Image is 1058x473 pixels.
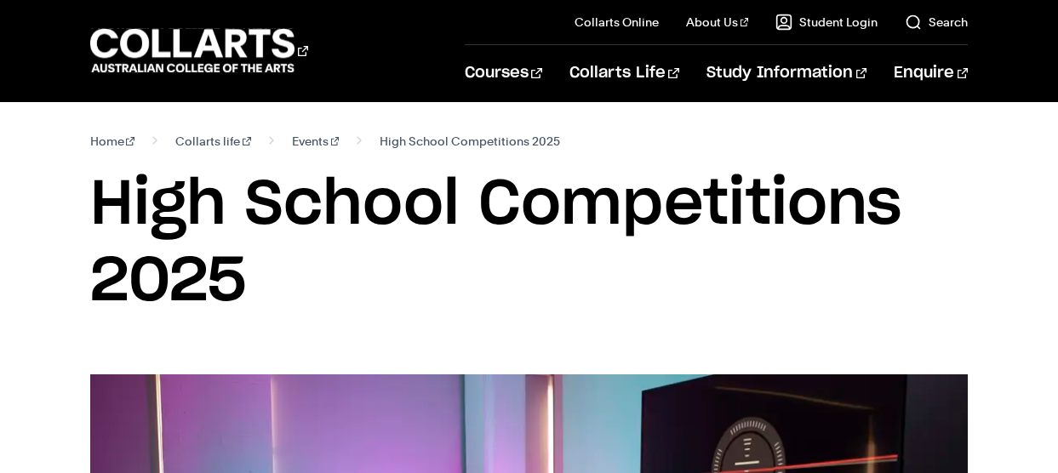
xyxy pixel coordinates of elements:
span: High School Competitions 2025 [380,129,560,153]
h1: High School Competitions 2025 [90,167,969,320]
a: Search [905,14,968,31]
a: Student Login [775,14,878,31]
a: Enquire [894,45,968,101]
a: Collarts life [175,129,251,153]
a: Collarts Life [569,45,679,101]
a: Study Information [706,45,866,101]
div: Go to homepage [90,26,308,75]
a: Events [292,129,340,153]
a: Courses [465,45,542,101]
a: Collarts Online [575,14,659,31]
a: About Us [686,14,749,31]
a: Home [90,129,135,153]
